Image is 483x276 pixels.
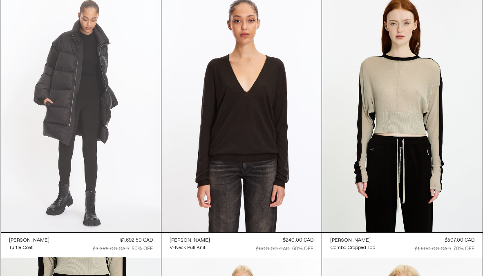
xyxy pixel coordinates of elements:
[330,237,375,244] a: [PERSON_NAME]
[415,245,451,253] div: $1,690.00 CAD
[170,244,210,251] a: V-Neck Pull Knit
[330,244,375,251] a: Combo Cropped Top
[9,244,49,251] a: Turtle Coat
[454,245,474,253] div: 70% OFF
[330,237,371,244] div: [PERSON_NAME]
[170,237,210,244] div: [PERSON_NAME]
[292,245,313,253] div: 60% OFF
[170,237,210,244] a: [PERSON_NAME]
[9,237,49,244] div: [PERSON_NAME]
[283,237,313,244] div: $240.00 CAD
[9,237,49,244] a: [PERSON_NAME]
[93,245,129,253] div: $3,385.00 CAD
[9,245,33,251] div: Turtle Coat
[170,245,206,251] div: V-Neck Pull Knit
[445,237,474,244] div: $507.00 CAD
[256,245,290,253] div: $600.00 CAD
[120,237,153,244] div: $1,692.50 CAD
[132,245,153,253] div: 50% OFF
